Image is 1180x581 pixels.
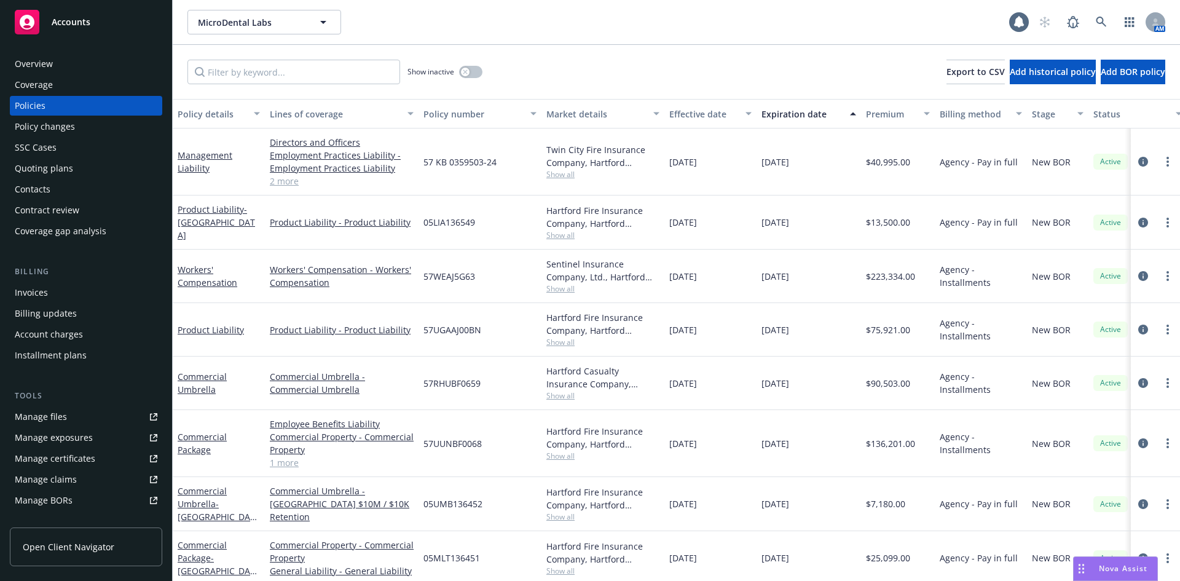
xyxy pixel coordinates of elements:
span: Agency - Pay in full [940,156,1018,168]
a: more [1160,322,1175,337]
span: Show all [546,169,659,180]
button: Lines of coverage [265,99,419,128]
a: Commercial Umbrella - [GEOGRAPHIC_DATA] $10M / $10K Retention [270,484,414,523]
div: Hartford Fire Insurance Company, Hartford Insurance Group, Hartford Insurance Group (International) [546,486,659,512]
span: Active [1098,217,1123,228]
a: more [1160,215,1175,230]
span: [DATE] [669,551,697,564]
span: 57UGAAJ00BN [423,323,481,336]
a: more [1160,376,1175,390]
button: Nova Assist [1073,556,1158,581]
span: New BOR [1032,497,1071,510]
button: Expiration date [757,99,861,128]
a: circleInformation [1136,322,1150,337]
a: circleInformation [1136,497,1150,512]
div: Billing method [940,108,1009,121]
span: [DATE] [761,437,789,450]
a: circleInformation [1136,215,1150,230]
div: Twin City Fire Insurance Company, Hartford Insurance Group [546,143,659,169]
button: Policy details [173,99,265,128]
span: Agency - Pay in full [940,216,1018,229]
div: Manage files [15,407,67,427]
a: Quoting plans [10,159,162,178]
a: Installment plans [10,346,162,365]
a: Product Liability [178,324,244,336]
a: Contacts [10,180,162,199]
span: [DATE] [761,497,789,510]
span: New BOR [1032,270,1071,283]
div: Manage claims [15,470,77,489]
span: [DATE] [761,323,789,336]
a: more [1160,154,1175,169]
a: Product Liability - Product Liability [270,323,414,336]
div: Effective date [669,108,738,121]
a: Commercial Property - Commercial Property [270,430,414,456]
span: Show all [546,390,659,401]
div: Hartford Fire Insurance Company, Hartford Insurance Group, Hartford Insurance Group (International) [546,540,659,566]
a: Account charges [10,325,162,344]
span: Active [1098,324,1123,335]
span: 05UMB136452 [423,497,482,510]
a: Coverage gap analysis [10,221,162,241]
button: Billing method [935,99,1027,128]
span: Accounts [52,17,90,27]
span: Add historical policy [1010,66,1096,77]
div: SSC Cases [15,138,57,157]
div: Hartford Fire Insurance Company, Hartford Insurance Group [546,204,659,230]
span: Agency - Installments [940,430,1022,456]
div: Lines of coverage [270,108,400,121]
div: Billing updates [15,304,77,323]
span: [DATE] [669,377,697,390]
div: Coverage [15,75,53,95]
span: [DATE] [669,437,697,450]
span: 57UUNBF0068 [423,437,482,450]
a: circleInformation [1136,376,1150,390]
span: New BOR [1032,551,1071,564]
span: $7,180.00 [866,497,905,510]
a: Commercial Umbrella - Commercial Umbrella [270,370,414,396]
span: - [GEOGRAPHIC_DATA] [178,204,255,241]
span: Active [1098,377,1123,389]
span: Export to CSV [946,66,1005,77]
span: Active [1098,156,1123,167]
button: Market details [541,99,664,128]
span: Active [1098,271,1123,282]
span: [DATE] [761,551,789,564]
button: Add BOR policy [1101,60,1165,84]
div: Stage [1032,108,1070,121]
div: Hartford Fire Insurance Company, Hartford Insurance Group [546,311,659,337]
a: Accounts [10,5,162,39]
div: Manage BORs [15,491,73,510]
span: - [GEOGRAPHIC_DATA] [178,498,257,536]
span: [DATE] [761,156,789,168]
span: 57 KB 0359503-24 [423,156,497,168]
div: Manage certificates [15,449,95,468]
span: 05MLT136451 [423,551,480,564]
span: Show inactive [407,66,454,77]
button: Export to CSV [946,60,1005,84]
a: Workers' Compensation [178,264,237,288]
div: Account charges [15,325,83,344]
input: Filter by keyword... [187,60,400,84]
a: Search [1089,10,1114,34]
span: $13,500.00 [866,216,910,229]
a: Overview [10,54,162,74]
span: [DATE] [669,270,697,283]
a: Commercial Package [178,431,227,456]
button: MicroDental Labs [187,10,341,34]
span: Manage exposures [10,428,162,448]
a: General Liability - General Liability [270,564,414,577]
span: [DATE] [669,497,697,510]
a: Commercial Umbrella [178,371,227,395]
span: Show all [546,512,659,522]
a: more [1160,551,1175,566]
a: Commercial Property - Commercial Property [270,539,414,564]
a: circleInformation [1136,154,1150,169]
span: $223,334.00 [866,270,915,283]
div: Premium [866,108,916,121]
a: Manage BORs [10,491,162,510]
a: Invoices [10,283,162,302]
span: New BOR [1032,156,1071,168]
a: more [1160,269,1175,283]
span: Show all [546,566,659,576]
